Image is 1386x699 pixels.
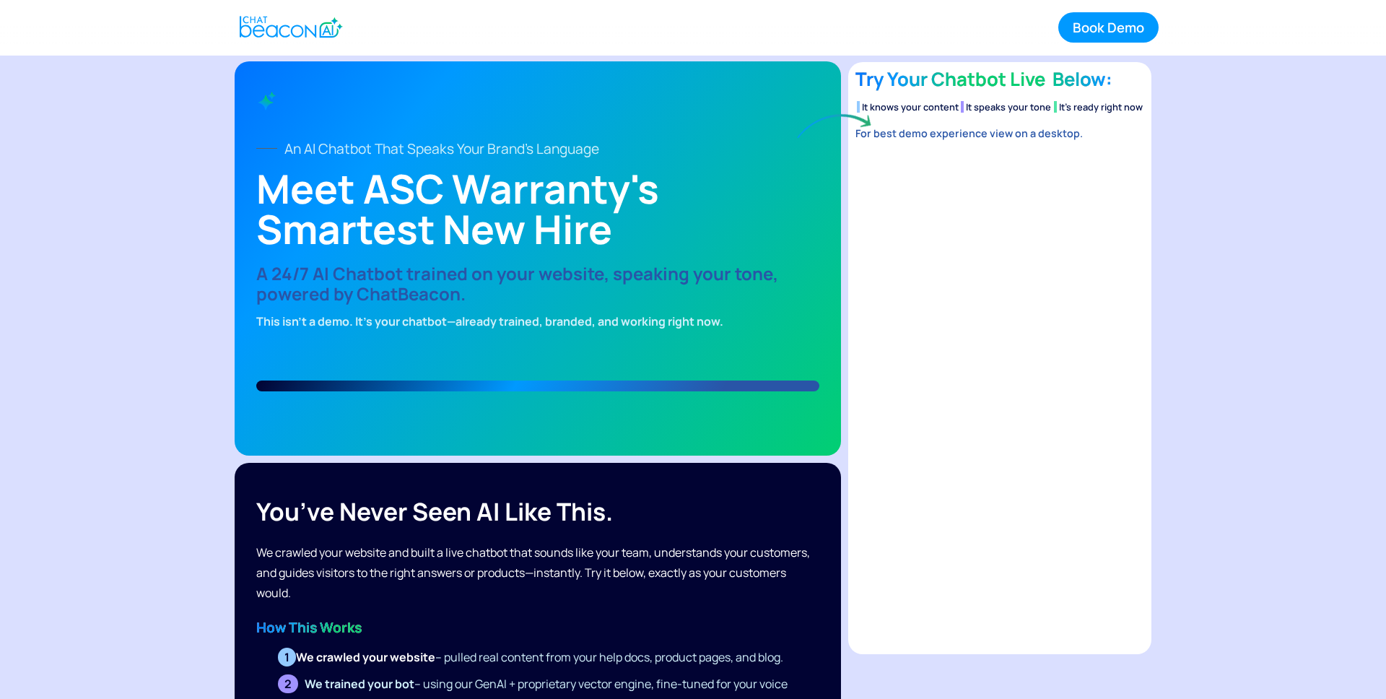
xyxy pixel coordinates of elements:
[284,676,292,692] strong: 2
[305,676,414,692] strong: We trained your bot
[855,65,1144,94] h4: Try Your Chatbot Live Below:
[256,168,819,249] h1: Meet ASC Warranty's Smartest New Hire
[256,617,819,638] div: ‍
[296,649,435,665] strong: We crawled your website
[256,148,277,149] img: Line
[256,495,613,528] strong: You’ve never seen AI like this.
[256,261,778,305] strong: A 24/7 AI Chatbot trained on your website, speaking your tone, powered by ChatBeacon.
[284,139,599,158] strong: An AI Chatbot That Speaks Your Brand's Language
[271,646,819,669] li: – pulled real content from your help docs, product pages, and blog.
[256,313,723,329] strong: This isn’t a demo. It’s your chatbot—already trained, branded, and working right now.
[256,542,819,603] div: We crawled your website and built a live chatbot that sounds like your team, understands your cus...
[857,101,959,113] li: It knows your content
[855,120,1144,144] div: For best demo experience view on a desktop.
[284,649,289,665] strong: 1
[256,618,362,637] strong: How This Works
[227,9,351,45] a: home
[1054,101,1143,113] li: It’s ready right now
[1073,18,1144,37] div: Book Demo
[961,101,1051,113] li: It speaks your tone
[1058,12,1159,43] a: Book Demo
